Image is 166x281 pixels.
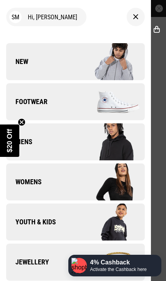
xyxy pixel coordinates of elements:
button: Close teaser [18,118,25,126]
img: Company [75,123,144,161]
img: Company [75,42,144,81]
a: Womens Company [6,163,145,200]
span: Youth & Kids [6,217,56,227]
img: Company [75,203,144,241]
a: New Company [6,43,145,80]
div: Activate the Cashback here [90,266,147,273]
button: Open LiveChat chat widget [6,3,29,26]
img: Company [75,163,144,201]
a: Youth & Kids Company [6,204,145,241]
a: Jewellery Company [6,244,145,281]
a: Footwear Company [6,83,145,120]
a: Mens Company [6,123,145,160]
span: $20 Off [6,129,14,152]
div: SM [9,11,22,23]
div: Hi, [PERSON_NAME] [6,8,86,26]
span: Mens [6,137,32,146]
span: Womens [6,177,42,187]
div: 4% Cashback [90,259,147,266]
span: Jewellery [6,257,49,267]
img: Company [75,82,144,121]
span: New [6,57,28,66]
span: Footwear [6,97,47,106]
